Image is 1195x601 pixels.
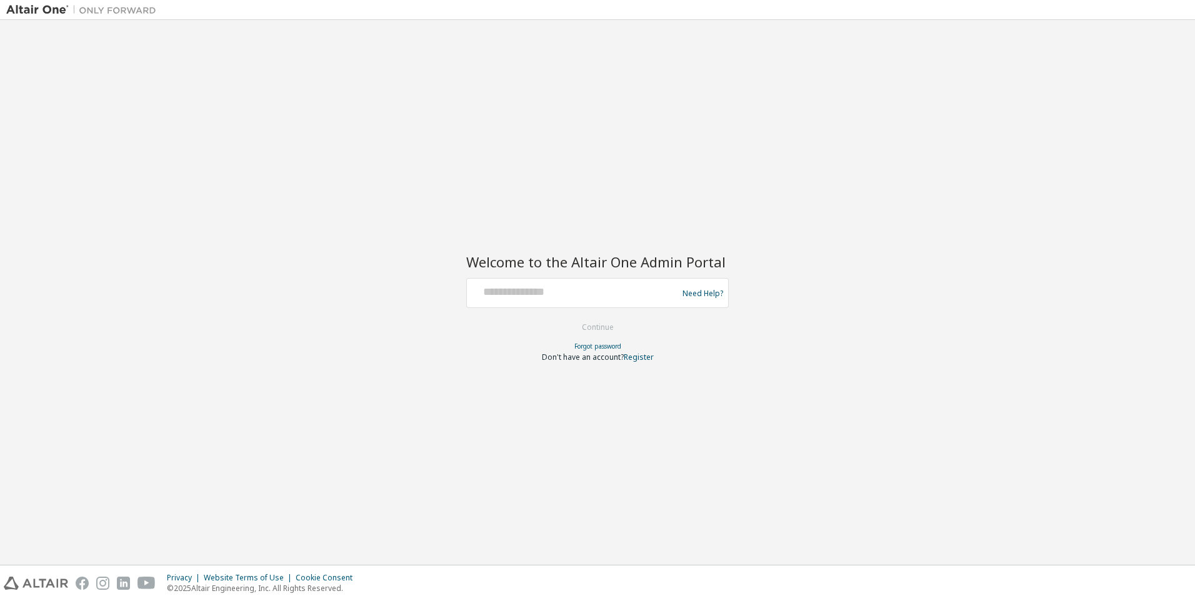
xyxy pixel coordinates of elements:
[76,577,89,590] img: facebook.svg
[167,573,204,583] div: Privacy
[204,573,296,583] div: Website Terms of Use
[296,573,360,583] div: Cookie Consent
[167,583,360,594] p: © 2025 Altair Engineering, Inc. All Rights Reserved.
[6,4,162,16] img: Altair One
[542,352,624,362] span: Don't have an account?
[466,253,729,271] h2: Welcome to the Altair One Admin Portal
[4,577,68,590] img: altair_logo.svg
[624,352,654,362] a: Register
[117,577,130,590] img: linkedin.svg
[96,577,109,590] img: instagram.svg
[574,342,621,350] a: Forgot password
[682,293,723,294] a: Need Help?
[137,577,156,590] img: youtube.svg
